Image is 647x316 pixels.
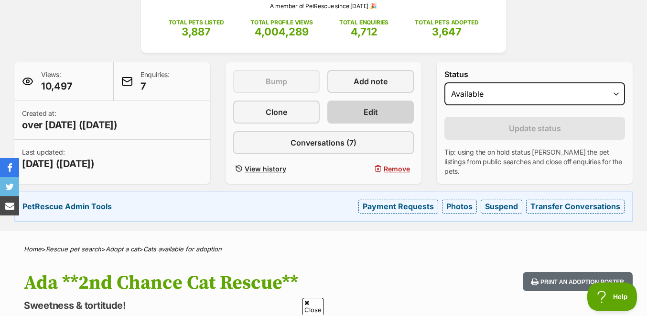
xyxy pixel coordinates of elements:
span: Bump [266,76,287,87]
span: 3,887 [182,25,211,38]
span: [DATE] ([DATE]) [22,157,95,170]
a: View history [233,162,320,176]
p: Last updated: [22,147,95,170]
button: Remove [327,162,414,176]
p: TOTAL PETS LISTED [169,18,224,27]
span: Close [302,298,323,315]
span: Remove [384,164,410,174]
span: 4,712 [351,25,377,38]
p: A member of PetRescue since [DATE] 🎉 [155,2,492,11]
button: Update status [444,117,625,140]
span: 4,004,289 [255,25,309,38]
span: Update status [509,123,561,134]
a: Cats available for adoption [143,245,222,253]
p: Sweetness & tortitude! [24,299,395,312]
p: TOTAL PETS ADOPTED [415,18,478,27]
a: Clone [233,101,320,124]
a: Suspend [481,200,522,213]
a: Rescue pet search [46,245,101,253]
p: Tip: using the on hold status [PERSON_NAME] the pet listings from public searches and close off e... [444,147,625,176]
a: Payment Requests [358,200,438,213]
a: Conversations (7) [233,131,414,154]
iframe: Help Scout Beacon - Open [587,282,637,311]
a: Home [24,245,42,253]
p: TOTAL PROFILE VIEWS [250,18,313,27]
span: View history [245,164,286,174]
span: 3,647 [432,25,462,38]
a: Adopt a cat [106,245,139,253]
span: Edit [364,106,378,118]
strong: PetRescue Admin Tools [22,202,112,211]
span: Clone [266,106,287,118]
a: Photos [442,200,477,213]
p: Enquiries: [140,70,170,93]
label: Status [444,70,625,79]
span: Conversations (7) [291,137,356,148]
h1: Ada **2nd Chance Cat Rescue** [24,272,395,294]
a: Edit [327,101,414,124]
span: 10,497 [41,79,73,93]
span: over [DATE] ([DATE]) [22,118,118,132]
span: Add note [354,76,388,87]
button: Bump [233,70,320,93]
span: 7 [140,79,170,93]
p: Created at: [22,109,118,132]
p: Views: [41,70,73,93]
a: Add note [327,70,414,93]
button: Print an adoption poster [523,272,633,292]
p: TOTAL ENQUIRIES [339,18,388,27]
a: Transfer Conversations [526,200,625,213]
